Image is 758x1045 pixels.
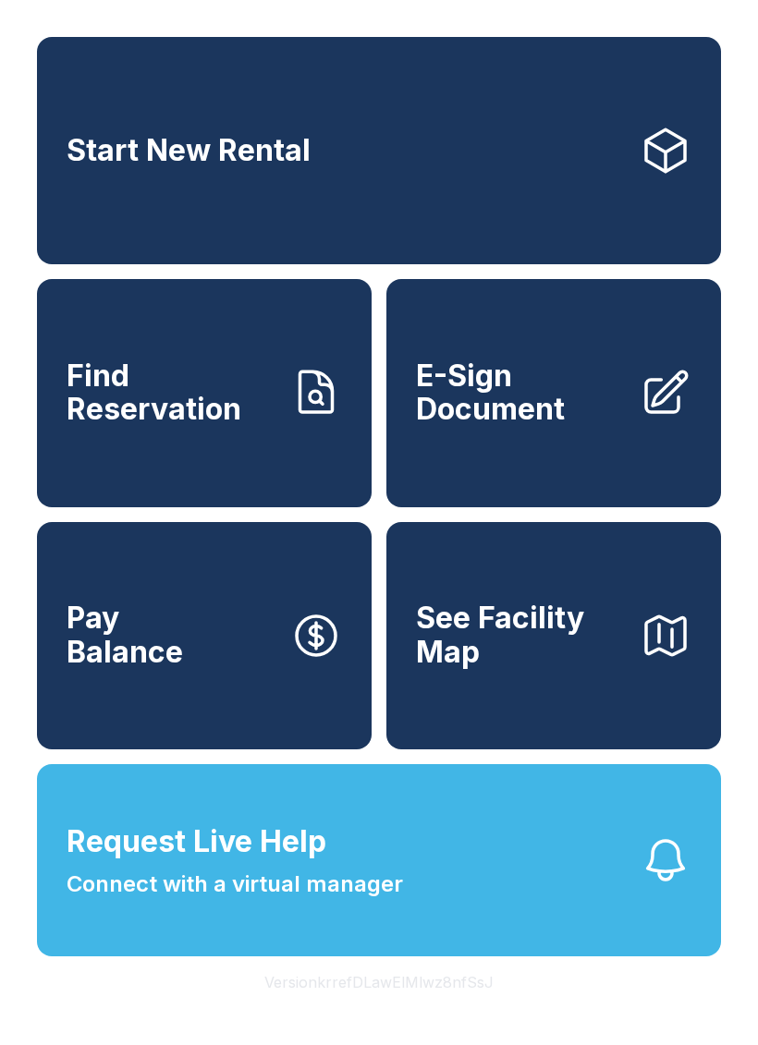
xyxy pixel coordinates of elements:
button: See Facility Map [386,522,721,749]
a: Find Reservation [37,279,372,506]
a: E-Sign Document [386,279,721,506]
span: Pay Balance [67,601,183,669]
span: Find Reservation [67,359,275,427]
span: Connect with a virtual manager [67,868,403,901]
span: E-Sign Document [416,359,625,427]
span: Request Live Help [67,820,326,864]
button: Request Live HelpConnect with a virtual manager [37,764,721,956]
button: VersionkrrefDLawElMlwz8nfSsJ [250,956,508,1008]
span: Start New Rental [67,134,311,168]
span: See Facility Map [416,601,625,669]
button: PayBalance [37,522,372,749]
a: Start New Rental [37,37,721,264]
